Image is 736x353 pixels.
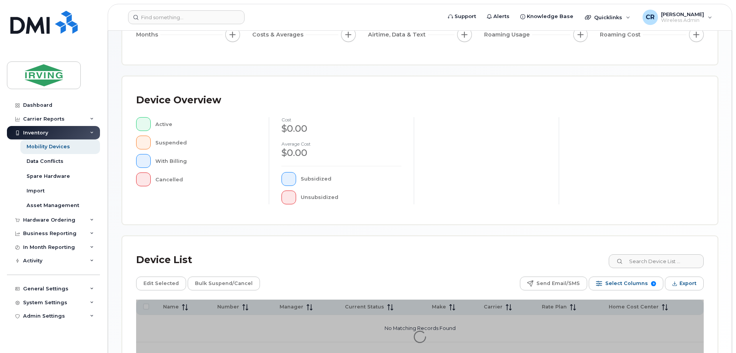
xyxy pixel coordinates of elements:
[281,122,401,135] div: $0.00
[589,277,663,290] button: Select Columns 9
[536,278,580,289] span: Send Email/SMS
[646,13,654,22] span: CR
[493,13,510,20] span: Alerts
[594,14,622,20] span: Quicklinks
[481,9,515,24] a: Alerts
[136,90,221,110] div: Device Overview
[368,31,428,39] span: Airtime, Data & Text
[637,10,718,25] div: Crystal Rowe
[661,11,704,17] span: [PERSON_NAME]
[155,172,257,186] div: Cancelled
[515,9,579,24] a: Knowledge Base
[679,278,696,289] span: Export
[188,277,260,290] button: Bulk Suspend/Cancel
[520,277,587,290] button: Send Email/SMS
[443,9,481,24] a: Support
[281,141,401,146] h4: Average cost
[609,254,704,268] input: Search Device List ...
[143,278,179,289] span: Edit Selected
[155,154,257,168] div: With Billing
[155,117,257,131] div: Active
[281,117,401,122] h4: cost
[155,136,257,149] div: Suspended
[301,191,402,204] div: Unsubsidized
[605,278,648,289] span: Select Columns
[281,146,401,159] div: $0.00
[136,31,160,39] span: Months
[136,250,192,270] div: Device List
[195,278,253,289] span: Bulk Suspend/Cancel
[484,31,532,39] span: Roaming Usage
[136,277,186,290] button: Edit Selected
[128,10,245,24] input: Find something...
[252,31,306,39] span: Costs & Averages
[455,13,476,20] span: Support
[527,13,573,20] span: Knowledge Base
[661,17,704,23] span: Wireless Admin
[665,277,704,290] button: Export
[301,172,402,186] div: Subsidized
[600,31,643,39] span: Roaming Cost
[651,281,656,286] span: 9
[579,10,636,25] div: Quicklinks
